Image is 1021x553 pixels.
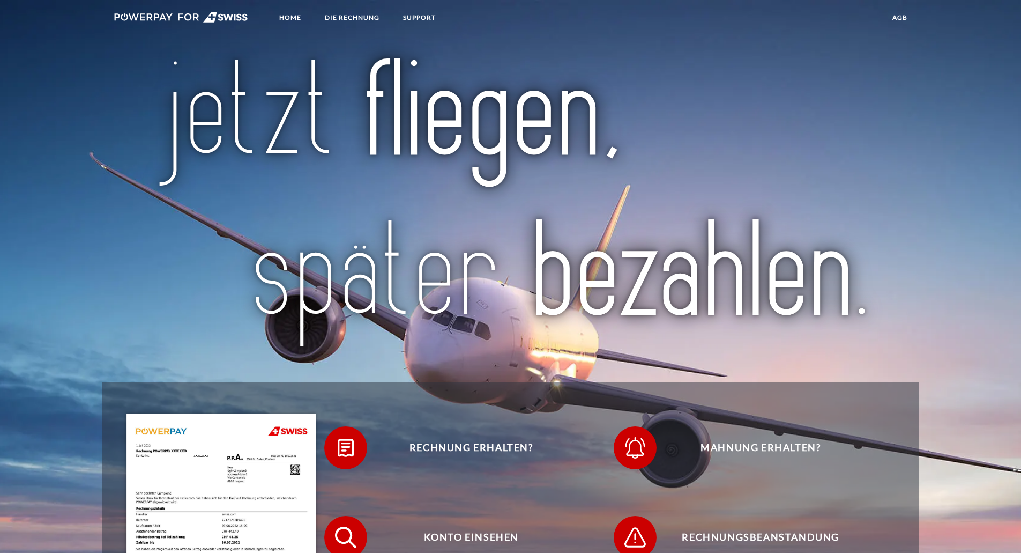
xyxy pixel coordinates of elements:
img: qb_bell.svg [622,434,649,461]
img: qb_warning.svg [622,524,649,551]
button: Mahnung erhalten? [614,426,892,469]
img: qb_search.svg [332,524,359,551]
img: qb_bill.svg [332,434,359,461]
span: Rechnung erhalten? [340,426,602,469]
img: logo-swiss-white.svg [114,12,249,23]
img: title-swiss_de.svg [151,55,870,353]
span: Mahnung erhalten? [629,426,892,469]
a: DIE RECHNUNG [316,8,389,27]
button: Rechnung erhalten? [324,426,603,469]
a: agb [883,8,916,27]
a: SUPPORT [394,8,445,27]
a: Home [270,8,310,27]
